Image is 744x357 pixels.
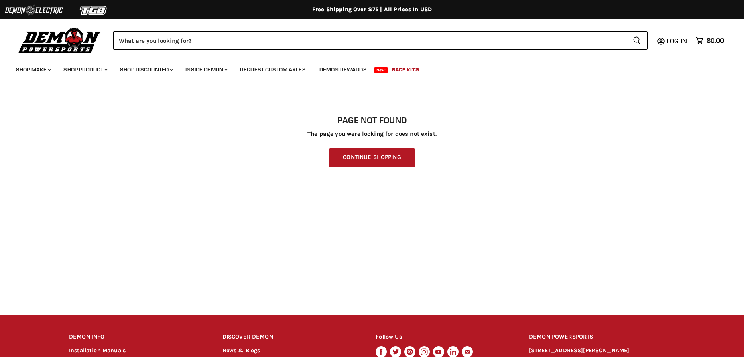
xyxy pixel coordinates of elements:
[64,3,124,18] img: TGB Logo 2
[386,61,425,78] a: Race Kits
[374,67,388,73] span: New!
[113,31,626,50] input: Search
[179,61,232,78] a: Inside Demon
[707,37,724,44] span: $0.00
[69,347,126,354] a: Installation Manuals
[329,148,415,167] a: Continue Shopping
[626,31,648,50] button: Search
[69,131,675,137] p: The page you were looking for does not exist.
[69,115,675,125] h1: Page not found
[113,31,648,50] form: Product
[57,61,112,78] a: Shop Product
[663,37,692,44] a: Log in
[692,35,728,46] a: $0.00
[16,26,103,54] img: Demon Powersports
[667,37,687,45] span: Log in
[529,346,675,355] p: [STREET_ADDRESS][PERSON_NAME]
[69,328,207,347] h2: DEMON INFO
[10,58,722,78] ul: Main menu
[313,61,373,78] a: Demon Rewards
[529,328,675,347] h2: DEMON POWERSPORTS
[222,347,260,354] a: News & Blogs
[10,61,56,78] a: Shop Make
[234,61,312,78] a: Request Custom Axles
[4,3,64,18] img: Demon Electric Logo 2
[53,6,691,13] div: Free Shipping Over $75 | All Prices In USD
[376,328,514,347] h2: Follow Us
[114,61,178,78] a: Shop Discounted
[222,328,361,347] h2: DISCOVER DEMON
